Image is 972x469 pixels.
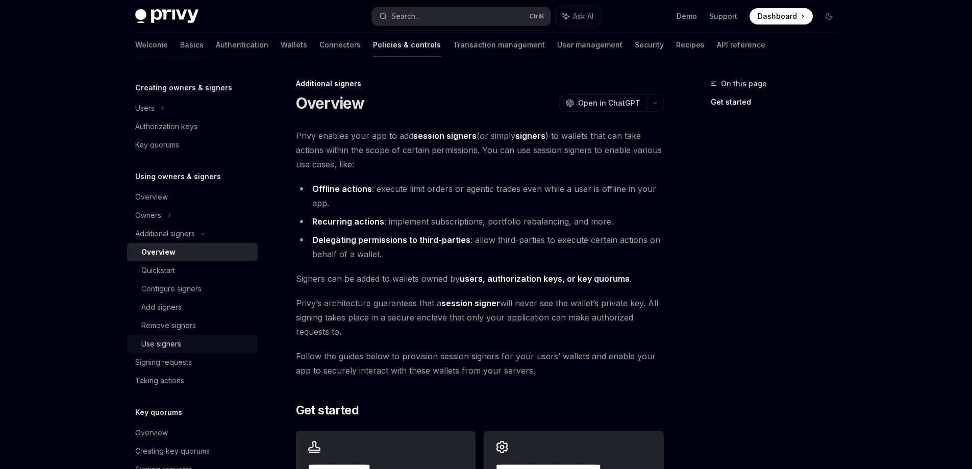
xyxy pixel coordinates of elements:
[453,33,545,57] a: Transaction management
[135,170,221,183] h5: Using owners & signers
[821,8,837,24] button: Toggle dark mode
[373,33,441,57] a: Policies & controls
[127,298,258,316] a: Add signers
[296,182,664,210] li: : execute limit orders or agentic trades even while a user is offline in your app.
[515,131,545,141] strong: signers
[127,261,258,280] a: Quickstart
[296,402,359,418] span: Get started
[281,33,307,57] a: Wallets
[296,214,664,229] li: : implement subscriptions, portfolio rebalancing, and more.
[127,243,258,261] a: Overview
[556,7,601,26] button: Ask AI
[127,424,258,442] a: Overview
[135,139,179,151] div: Key quorums
[573,11,593,21] span: Ask AI
[127,335,258,353] a: Use signers
[677,11,697,21] a: Demo
[127,442,258,460] a: Creating key quorums
[578,98,640,108] span: Open in ChatGPT
[135,445,210,457] div: Creating key quorums
[312,235,470,245] strong: Delegating permissions to third-parties
[127,280,258,298] a: Configure signers
[635,33,664,57] a: Security
[141,319,196,332] div: Remove signers
[296,271,664,286] span: Signers can be added to wallets owned by .
[135,191,168,203] div: Overview
[711,94,845,110] a: Get started
[127,136,258,154] a: Key quorums
[296,233,664,261] li: : allow third-parties to execute certain actions on behalf of a wallet.
[559,94,646,112] button: Open in ChatGPT
[676,33,705,57] a: Recipes
[135,102,155,114] div: Users
[135,82,232,94] h5: Creating owners & signers
[750,8,813,24] a: Dashboard
[216,33,268,57] a: Authentication
[141,283,202,295] div: Configure signers
[319,33,361,57] a: Connectors
[135,427,168,439] div: Overview
[312,216,384,227] strong: Recurring actions
[127,316,258,335] a: Remove signers
[135,209,161,221] div: Owners
[127,372,258,390] a: Taking actions
[180,33,204,57] a: Basics
[127,188,258,206] a: Overview
[135,9,198,23] img: dark logo
[135,356,192,368] div: Signing requests
[141,338,181,350] div: Use signers
[296,296,664,339] span: Privy’s architecture guarantees that a will never see the wallet’s private key. All signing takes...
[141,301,182,313] div: Add signers
[529,12,544,20] span: Ctrl K
[441,298,500,308] strong: session signer
[141,246,176,258] div: Overview
[135,228,195,240] div: Additional signers
[127,353,258,372] a: Signing requests
[372,7,551,26] button: Search...CtrlK
[413,131,477,141] strong: session signers
[717,33,765,57] a: API reference
[721,78,767,90] span: On this page
[135,33,168,57] a: Welcome
[296,129,664,171] span: Privy enables your app to add (or simply ) to wallets that can take actions within the scope of c...
[296,94,365,112] h1: Overview
[296,79,664,89] div: Additional signers
[135,120,197,133] div: Authorization keys
[758,11,797,21] span: Dashboard
[141,264,175,277] div: Quickstart
[460,274,630,284] a: users, authorization keys, or key quorums
[709,11,737,21] a: Support
[312,184,372,194] strong: Offline actions
[135,375,184,387] div: Taking actions
[391,10,420,22] div: Search...
[557,33,622,57] a: User management
[135,406,182,418] h5: Key quorums
[127,117,258,136] a: Authorization keys
[296,349,664,378] span: Follow the guides below to provision session signers for your users’ wallets and enable your app ...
